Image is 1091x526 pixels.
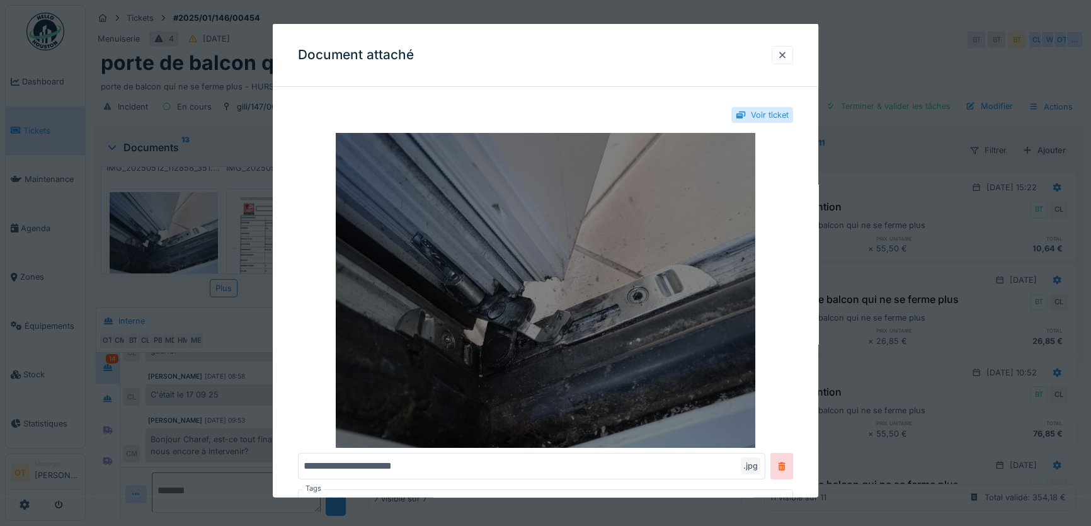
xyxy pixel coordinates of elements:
[298,47,414,63] h3: Document attaché
[303,483,324,494] label: Tags
[304,495,360,509] div: Sélection
[298,133,793,448] img: f3f84d78-e2e3-4076-869a-4a9aeee60a40-IMG_20250512_115728_140.jpg
[741,457,760,474] div: .jpg
[751,109,789,121] div: Voir ticket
